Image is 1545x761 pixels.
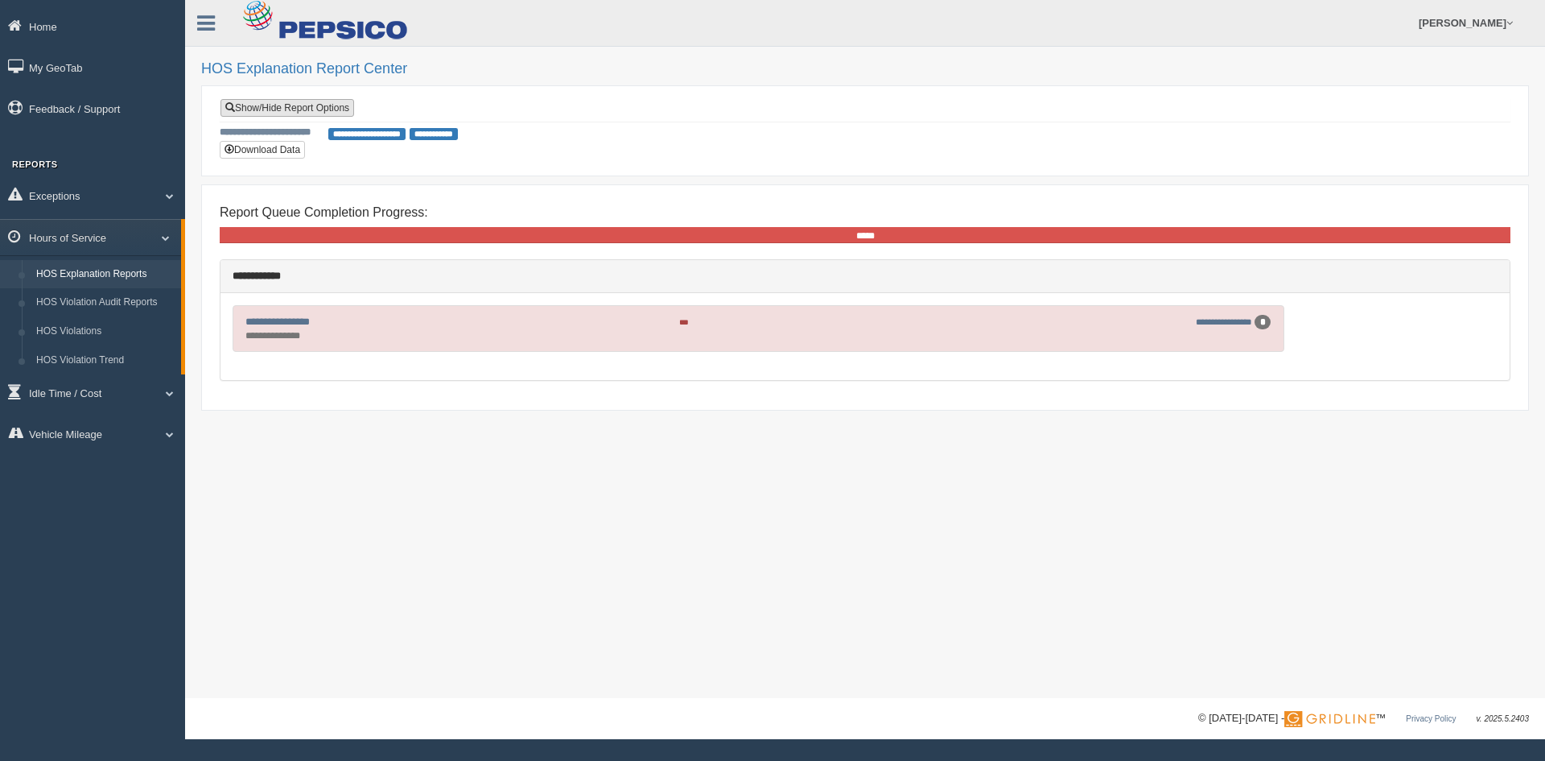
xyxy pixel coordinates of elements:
[220,205,1510,220] h4: Report Queue Completion Progress:
[29,260,181,289] a: HOS Explanation Reports
[29,317,181,346] a: HOS Violations
[220,141,305,159] button: Download Data
[29,288,181,317] a: HOS Violation Audit Reports
[1284,711,1375,727] img: Gridline
[1477,714,1529,723] span: v. 2025.5.2403
[29,346,181,375] a: HOS Violation Trend
[1198,710,1529,727] div: © [DATE]-[DATE] - ™
[201,61,1529,77] h2: HOS Explanation Report Center
[220,99,354,117] a: Show/Hide Report Options
[1406,714,1456,723] a: Privacy Policy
